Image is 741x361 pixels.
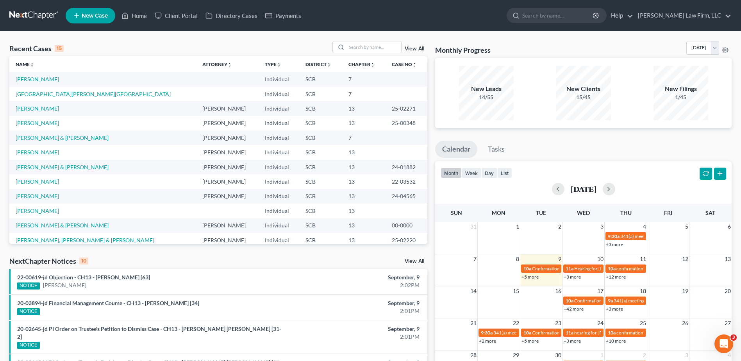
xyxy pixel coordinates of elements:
[620,233,696,239] span: 341(a) meeting for [PERSON_NAME]
[481,168,497,178] button: day
[261,9,305,23] a: Payments
[196,130,258,145] td: [PERSON_NAME]
[259,101,300,116] td: Individual
[342,204,386,218] td: 13
[574,330,634,336] span: hearing for [PERSON_NAME]
[259,145,300,159] td: Individual
[16,207,59,214] a: [PERSON_NAME]
[196,233,258,247] td: [PERSON_NAME]
[557,254,562,264] span: 9
[566,266,573,272] span: 11a
[616,266,704,272] span: confirmation hearing for [PERSON_NAME]
[515,254,520,264] span: 8
[724,286,732,296] span: 20
[16,149,59,155] a: [PERSON_NAME]
[346,41,401,53] input: Search by name...
[30,63,34,67] i: unfold_more
[654,84,708,93] div: New Filings
[16,193,59,199] a: [PERSON_NAME]
[386,218,427,233] td: 00-0000
[481,141,512,158] a: Tasks
[451,209,462,216] span: Sun
[441,168,462,178] button: month
[724,318,732,328] span: 27
[634,9,731,23] a: [PERSON_NAME] Law Firm, LLC
[724,254,732,264] span: 13
[554,350,562,360] span: 30
[342,174,386,189] td: 13
[16,105,59,112] a: [PERSON_NAME]
[606,306,623,312] a: +3 more
[435,141,477,158] a: Calendar
[259,204,300,218] td: Individual
[43,281,86,289] a: [PERSON_NAME]
[470,350,477,360] span: 28
[202,61,232,67] a: Attorneyunfold_more
[470,222,477,231] span: 31
[620,209,632,216] span: Thu
[386,160,427,174] td: 24-01882
[654,93,708,101] div: 1/45
[342,72,386,86] td: 7
[574,266,681,272] span: Hearing for [PERSON_NAME] and [PERSON_NAME]
[386,233,427,247] td: 25-02220
[557,222,562,231] span: 2
[639,254,647,264] span: 11
[523,266,531,272] span: 10a
[17,274,150,281] a: 22-00619-jd Objection - CH13 - [PERSON_NAME] [63]
[564,338,581,344] a: +3 more
[259,233,300,247] td: Individual
[342,130,386,145] td: 7
[151,9,202,23] a: Client Portal
[523,330,531,336] span: 10a
[522,8,594,23] input: Search by name...
[299,233,342,247] td: SCB
[600,222,604,231] span: 3
[265,61,281,67] a: Typeunfold_more
[727,350,732,360] span: 4
[291,281,420,289] div: 2:02PM
[342,101,386,116] td: 13
[536,209,546,216] span: Tue
[118,9,151,23] a: Home
[386,189,427,204] td: 24-04565
[299,101,342,116] td: SCB
[566,330,573,336] span: 11a
[554,318,562,328] span: 23
[521,338,539,344] a: +5 more
[664,209,672,216] span: Fri
[342,218,386,233] td: 13
[342,189,386,204] td: 13
[299,204,342,218] td: SCB
[196,145,258,159] td: [PERSON_NAME]
[277,63,281,67] i: unfold_more
[512,286,520,296] span: 15
[556,93,611,101] div: 15/45
[342,116,386,130] td: 13
[493,330,569,336] span: 341(a) meeting for [PERSON_NAME]
[639,286,647,296] span: 18
[299,189,342,204] td: SCB
[291,299,420,307] div: September, 9
[16,178,59,185] a: [PERSON_NAME]
[512,350,520,360] span: 29
[571,185,596,193] h2: [DATE]
[639,318,647,328] span: 25
[259,87,300,101] td: Individual
[299,130,342,145] td: SCB
[532,330,621,336] span: Confirmation Hearing for [PERSON_NAME]
[327,63,331,67] i: unfold_more
[17,300,199,306] a: 20-03894-jd Financial Management Course - CH13 - [PERSON_NAME] [34]
[16,164,109,170] a: [PERSON_NAME] & [PERSON_NAME]
[614,298,689,304] span: 341(a) meeting for [PERSON_NAME]
[9,44,64,53] div: Recent Cases
[17,308,40,315] div: NOTICE
[642,350,647,360] span: 2
[370,63,375,67] i: unfold_more
[259,116,300,130] td: Individual
[564,306,584,312] a: +42 more
[554,286,562,296] span: 16
[386,101,427,116] td: 25-02271
[16,237,154,243] a: [PERSON_NAME], [PERSON_NAME] & [PERSON_NAME]
[16,222,109,229] a: [PERSON_NAME] & [PERSON_NAME]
